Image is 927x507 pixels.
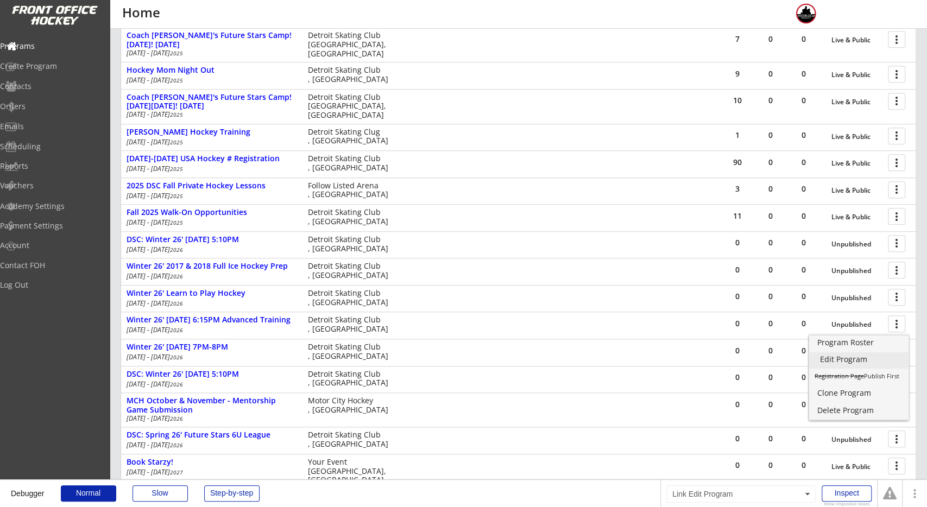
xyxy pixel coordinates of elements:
div: DSC: Winter 26' [DATE] 5:10PM [127,235,296,244]
div: [DATE] - [DATE] [127,415,293,422]
em: 2026 [170,381,183,388]
button: more_vert [888,208,905,225]
div: [DATE] - [DATE] [127,111,293,118]
button: more_vert [888,31,905,48]
div: [DATE] - [DATE] [127,300,293,307]
div: 0 [721,461,754,469]
em: 2025 [170,165,183,173]
div: 0 [787,212,820,220]
a: Registration PagePublish First [809,369,909,385]
div: 0 [721,373,754,381]
div: Detroit Skating Club , [GEOGRAPHIC_DATA] [307,370,393,388]
button: more_vert [888,154,905,171]
div: [DATE] - [DATE] [127,50,293,56]
div: 0 [721,293,754,300]
div: 0 [787,131,820,139]
div: [DATE] - [DATE] [127,77,293,84]
em: 2025 [170,192,183,200]
div: [DATE]-[DATE] USA Hockey # Registration [127,154,296,163]
div: 0 [787,97,820,104]
div: DSC: Winter 26' [DATE] 5:10PM [127,370,296,379]
div: 0 [754,185,787,193]
div: 0 [787,266,820,274]
div: Live & Public [831,160,882,167]
div: Unpublished [831,240,882,248]
div: Coach [PERSON_NAME]'s Future Stars Camp! [DATE][DATE]! [DATE] [127,93,296,111]
em: 2026 [170,272,183,280]
div: 0 [721,320,754,327]
div: [DATE] - [DATE] [127,442,293,448]
div: 0 [754,293,787,300]
div: [DATE] - [DATE] [127,469,293,476]
button: more_vert [888,93,905,110]
div: Normal [61,485,116,502]
div: 0 [754,131,787,139]
div: Hockey Mom Night Out [127,66,296,75]
div: Follow Listed Arena , [GEOGRAPHIC_DATA] [307,181,393,200]
div: Winter 26' [DATE] 7PM-8PM [127,343,296,352]
div: 0 [754,35,787,43]
button: more_vert [888,315,905,332]
div: 0 [721,401,754,408]
button: more_vert [888,430,905,447]
div: Delete Program [817,407,901,414]
div: [DATE] - [DATE] [127,246,293,253]
div: Detroit Skating Club , [GEOGRAPHIC_DATA] [307,289,393,307]
div: Coach [PERSON_NAME]'s Future Stars Camp! [DATE]! [DATE] [127,31,296,49]
button: more_vert [888,181,905,198]
div: Detroit Skating Club , [GEOGRAPHIC_DATA] [307,66,393,84]
div: Clone Program [817,389,901,397]
div: Detroit Skating Club , [GEOGRAPHIC_DATA] [307,235,393,253]
button: more_vert [888,66,905,83]
div: Detroit Skating Club , [GEOGRAPHIC_DATA] [307,315,393,334]
div: 0 [787,159,820,166]
div: Slow [133,485,188,502]
div: Detroit Skating Club , [GEOGRAPHIC_DATA] [307,430,393,449]
em: 2027 [170,468,183,476]
em: 2025 [170,138,183,146]
div: Debugger [11,480,45,497]
div: 0 [787,401,820,408]
div: 0 [787,35,820,43]
div: Unpublished [831,294,882,302]
em: 2026 [170,441,183,449]
div: Inspect [822,485,872,502]
div: 90 [721,159,754,166]
div: 9 [721,70,754,78]
div: Live & Public [831,133,882,141]
s: Registration Page [815,372,864,380]
div: Live & Public [831,98,882,106]
div: [DATE] - [DATE] [127,273,293,280]
div: [PERSON_NAME] Hockey Training [127,128,296,137]
div: 10 [721,97,754,104]
div: Edit Program [820,356,898,363]
div: 0 [787,70,820,78]
div: 0 [721,266,754,274]
div: Live & Public [831,71,882,79]
div: 0 [754,212,787,220]
div: Unpublished [831,436,882,443]
div: Step-by-step [204,485,260,502]
div: [DATE] - [DATE] [127,139,293,145]
div: Winter 26' [DATE] 6:15PM Advanced Training [127,315,296,325]
div: MCH October & November - Mentorship Game Submission [127,396,296,415]
div: Unpublished [831,321,882,328]
div: 0 [721,435,754,442]
div: [DATE] - [DATE] [127,166,293,172]
em: 2026 [170,300,183,307]
div: 1 [721,131,754,139]
div: [DATE] - [DATE] [127,327,293,333]
div: Live & Public [831,463,882,471]
div: 0 [787,373,820,381]
button: more_vert [888,235,905,252]
div: Your Event [GEOGRAPHIC_DATA], [GEOGRAPHIC_DATA] [307,458,393,485]
div: Live & Public [831,213,882,221]
div: 0 [787,435,820,442]
div: 0 [754,239,787,246]
div: 0 [754,70,787,78]
div: [DATE] - [DATE] [127,193,293,199]
div: Detroit Skating Club , [GEOGRAPHIC_DATA] [307,262,393,280]
div: Live & Public [831,187,882,194]
em: 2025 [170,77,183,84]
div: 0 [721,239,754,246]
